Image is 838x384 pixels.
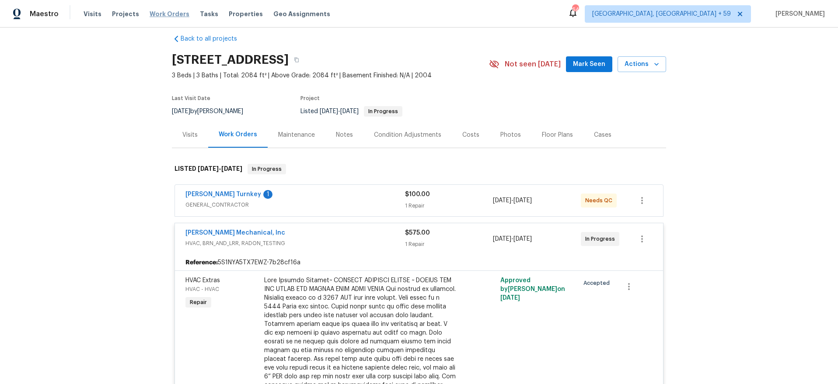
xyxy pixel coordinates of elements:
span: - [198,166,242,172]
span: - [320,108,359,114]
button: Copy Address [289,52,304,68]
span: In Progress [365,109,402,114]
div: Visits [182,131,198,139]
b: Reference: [185,258,218,267]
span: In Progress [248,165,285,173]
span: [DATE] [493,236,511,242]
div: Costs [462,131,479,139]
a: [PERSON_NAME] Turnkey [185,191,261,197]
button: Mark Seen [566,56,612,73]
div: 1 Repair [405,240,493,249]
span: Actions [625,59,659,70]
span: HVAC - HVAC [185,287,219,292]
span: HVAC Extras [185,277,220,284]
a: [PERSON_NAME] Mechanical, Inc [185,230,285,236]
span: [DATE] [172,108,190,114]
span: - [493,196,532,205]
div: by [PERSON_NAME] [172,106,254,117]
div: 645 [572,5,578,14]
div: 5S1NYA5TX7EWZ-7b28cf16a [175,255,663,270]
span: $575.00 [405,230,430,236]
span: Approved by [PERSON_NAME] on [500,277,565,301]
h2: [STREET_ADDRESS] [172,55,289,64]
div: LISTED [DATE]-[DATE]In Progress [172,155,666,183]
span: [DATE] [513,197,532,204]
span: [DATE] [340,108,359,114]
a: Back to all projects [172,35,256,43]
div: 1 Repair [405,201,493,210]
span: Accepted [583,279,613,287]
span: [GEOGRAPHIC_DATA], [GEOGRAPHIC_DATA] + 59 [592,10,731,18]
span: [DATE] [320,108,338,114]
h6: LISTED [175,164,242,174]
span: [DATE] [513,236,532,242]
span: Work Orders [150,10,189,18]
span: Project [300,96,320,101]
span: In Progress [585,235,618,243]
span: Visits [84,10,101,18]
span: Last Visit Date [172,96,210,101]
div: Maintenance [278,131,315,139]
div: Photos [500,131,521,139]
span: Not seen [DATE] [505,60,561,69]
span: Listed [300,108,402,114]
div: Cases [594,131,611,139]
span: [PERSON_NAME] [772,10,825,18]
div: 1 [263,190,272,199]
span: Repair [186,298,210,307]
div: Floor Plans [542,131,573,139]
span: Geo Assignments [273,10,330,18]
span: [DATE] [500,295,520,301]
span: Maestro [30,10,59,18]
span: Tasks [200,11,218,17]
div: Notes [336,131,353,139]
span: [DATE] [493,197,511,204]
div: Work Orders [219,130,257,139]
span: $100.00 [405,191,430,197]
span: [DATE] [221,166,242,172]
span: HVAC, BRN_AND_LRR, RADON_TESTING [185,239,405,248]
span: [DATE] [198,166,219,172]
button: Actions [618,56,666,73]
span: Properties [229,10,263,18]
span: Needs QC [585,196,616,205]
div: Condition Adjustments [374,131,441,139]
span: - [493,235,532,243]
span: 3 Beds | 3 Baths | Total: 2084 ft² | Above Grade: 2084 ft² | Basement Finished: N/A | 2004 [172,71,489,80]
span: GENERAL_CONTRACTOR [185,201,405,209]
span: Mark Seen [573,59,605,70]
span: Projects [112,10,139,18]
